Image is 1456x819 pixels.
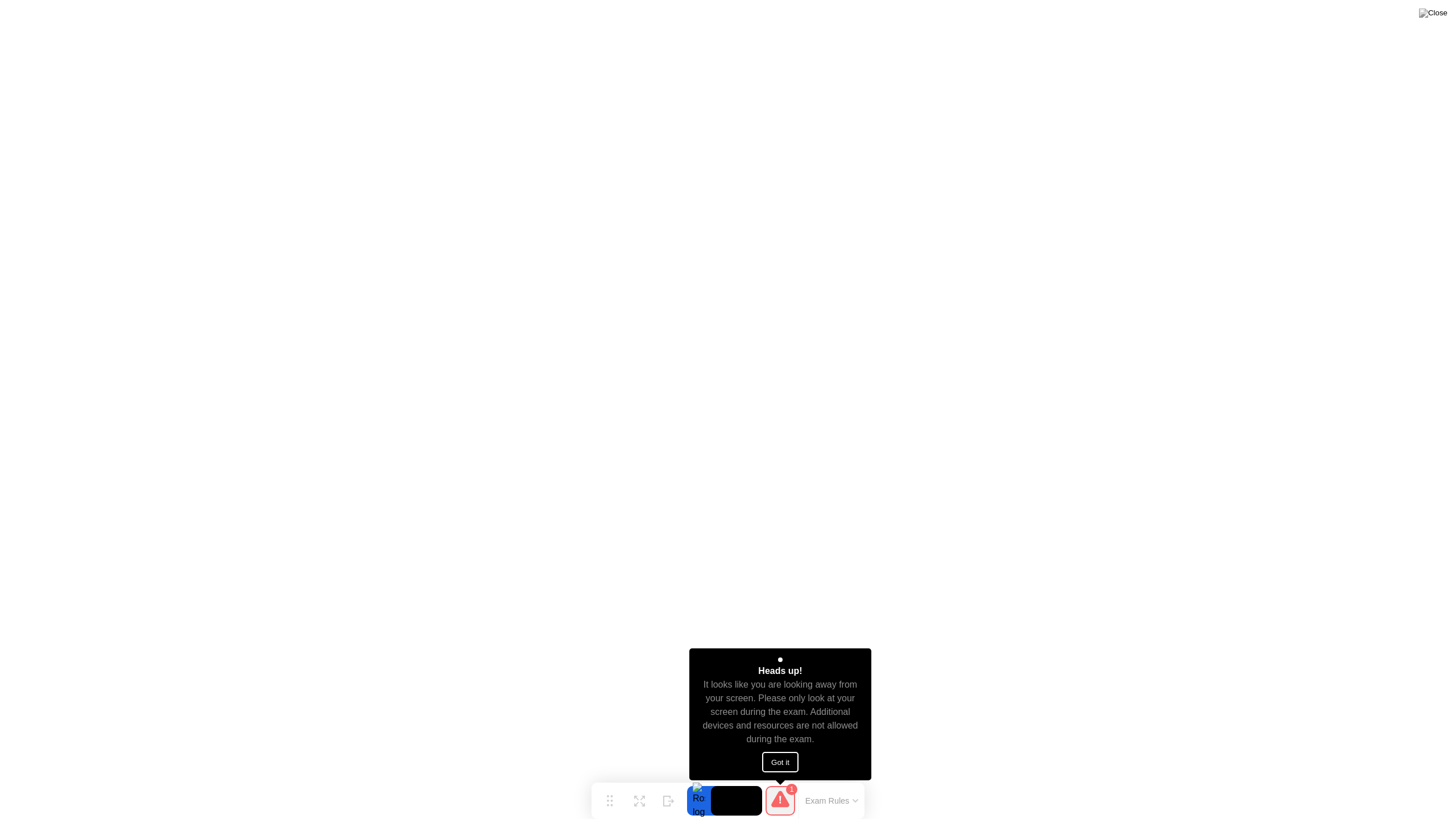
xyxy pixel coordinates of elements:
img: Close [1419,9,1447,18]
div: It looks like you are looking away from your screen. Please only look at your screen during the e... [700,678,862,746]
div: 1 [786,784,797,795]
button: Exam Rules [802,796,862,806]
button: Got it [762,752,799,772]
div: Heads up! [758,664,802,678]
